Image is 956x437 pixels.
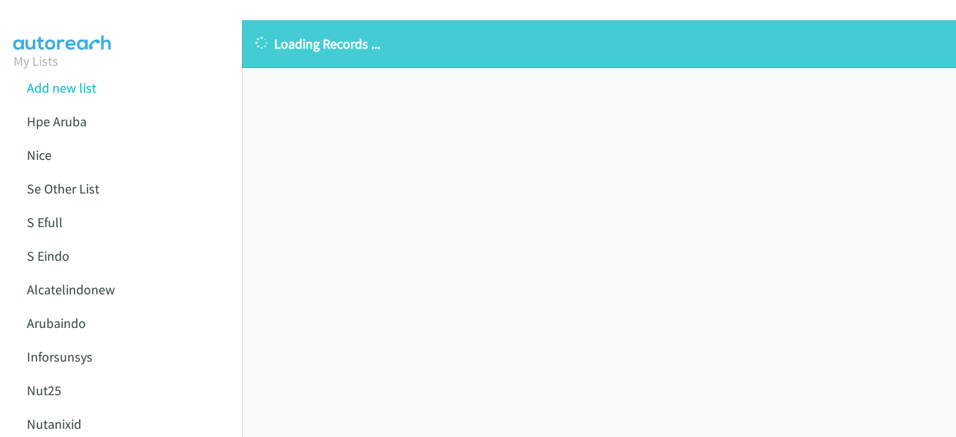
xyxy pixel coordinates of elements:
a: Nut25 [27,382,61,399]
a: Inforsunsys [27,348,93,365]
a: Nice [27,146,52,164]
a: Arubaindo [27,314,86,332]
a: S Eindo [27,247,69,264]
a: My Lists [13,52,58,69]
a: S Efull [27,214,63,231]
a: Se Other List [27,180,99,197]
a: Add new list [27,79,96,96]
p: Loading Records ... [255,34,943,54]
a: Alcatelindonew [27,281,115,298]
a: Nutanixid [27,415,81,433]
a: Hpe Aruba [27,113,87,130]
